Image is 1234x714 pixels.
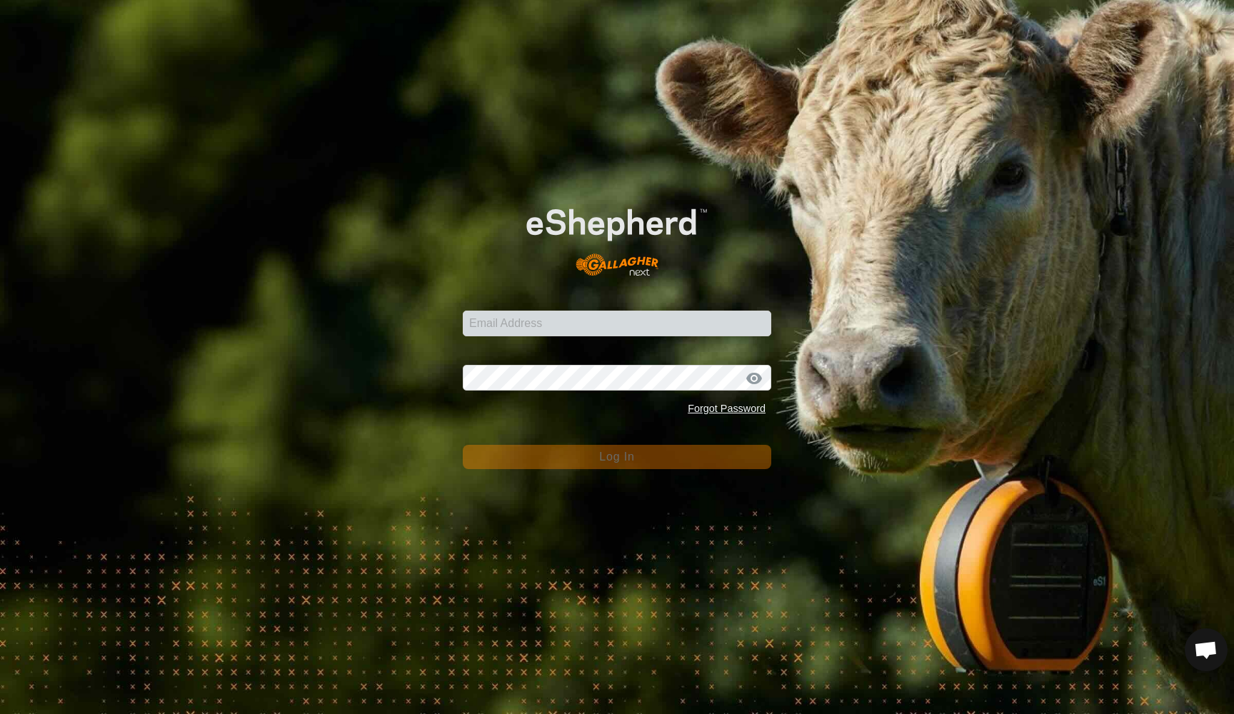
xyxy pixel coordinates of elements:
[1185,628,1228,671] a: Open chat
[688,403,766,414] a: Forgot Password
[493,183,741,288] img: E-shepherd Logo
[463,445,771,469] button: Log In
[463,311,771,336] input: Email Address
[599,451,634,463] span: Log In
